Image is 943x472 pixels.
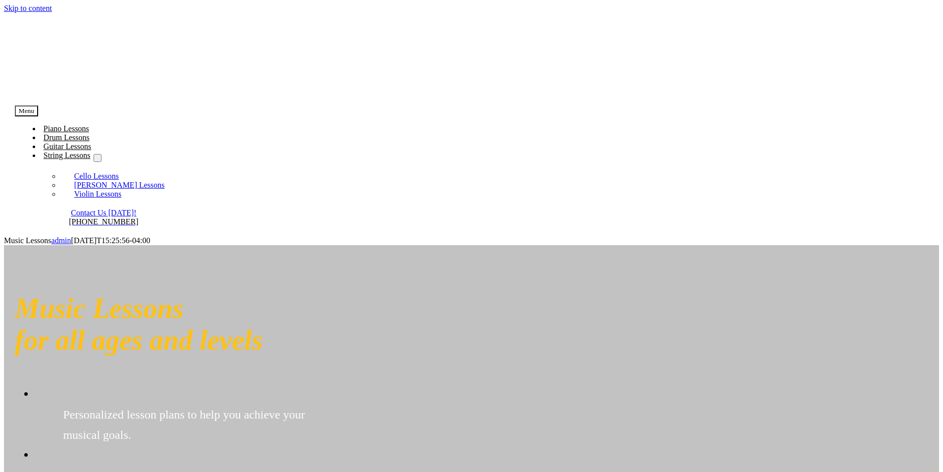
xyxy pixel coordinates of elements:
div: Personalized lesson plans to help you achieve your musical goals. [63,405,341,445]
a: Skip to content [4,4,52,12]
span: Violin Lessons [74,190,121,198]
a: String Lessons [41,148,94,163]
nav: Menu [15,105,329,199]
a: Contact Us [DATE]! [71,209,136,217]
span: [PERSON_NAME] Lessons [74,181,165,189]
span: Piano Lessons [44,124,89,133]
a: [PERSON_NAME] Lessons [60,174,179,196]
a: Piano Lessons [41,121,92,137]
button: Open submenu of String Lessons [94,154,101,162]
a: Guitar Lessons [41,139,94,155]
a: taylors-music-store-west-chester [15,87,163,95]
a: Cello Lessons [60,165,133,187]
span: Drum Lessons [44,133,90,142]
span: String Lessons [44,151,91,159]
span: Music Lessons [4,236,51,245]
button: Menu [15,105,38,116]
a: [PHONE_NUMBER] [69,217,138,226]
em: Music Lessons for all ages and levels [15,293,263,356]
a: admin [51,236,71,245]
span: [DATE]T15:25:56-04:00 [71,236,150,245]
span: Menu [19,107,34,114]
a: Drum Lessons [41,130,93,146]
a: Violin Lessons [60,183,135,205]
span: Cello Lessons [74,172,119,180]
span: Guitar Lessons [44,142,91,151]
